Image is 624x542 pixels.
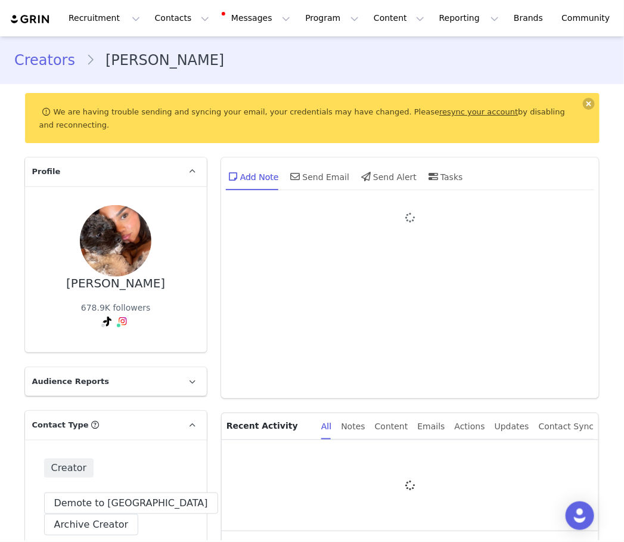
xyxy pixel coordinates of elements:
div: Open Intercom Messenger [566,501,594,530]
button: Demote to [GEOGRAPHIC_DATA] [44,493,218,514]
div: [PERSON_NAME] [66,277,165,290]
div: All [321,413,331,440]
img: 4a0caea0-0ec7-4ea3-b622-93fbd22b6eea--s.jpg [80,205,151,277]
div: We are having trouble sending and syncing your email, your credentials may have changed. Please b... [25,93,600,143]
span: Profile [32,166,61,178]
a: Brands [507,5,554,32]
button: Archive Creator [44,514,139,535]
div: Add Note [226,162,279,191]
a: Creators [14,49,86,71]
button: Contacts [148,5,216,32]
button: Messages [217,5,297,32]
span: Audience Reports [32,376,110,388]
a: Community [555,5,623,32]
img: instagram.svg [118,317,128,326]
button: Recruitment [61,5,147,32]
div: Emails [418,413,445,440]
div: Content [375,413,408,440]
p: Recent Activity [226,413,312,439]
button: Program [298,5,366,32]
div: Actions [455,413,485,440]
div: Tasks [426,162,463,191]
span: Creator [44,459,94,478]
span: Contact Type [32,419,89,431]
button: Content [367,5,431,32]
div: Notes [341,413,365,440]
div: 678.9K followers [81,302,151,314]
a: resync your account [439,107,518,116]
div: Send Email [288,162,350,191]
div: Send Alert [359,162,417,191]
div: Contact Sync [539,413,594,440]
div: Updates [495,413,529,440]
button: Reporting [432,5,506,32]
img: grin logo [10,14,51,25]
